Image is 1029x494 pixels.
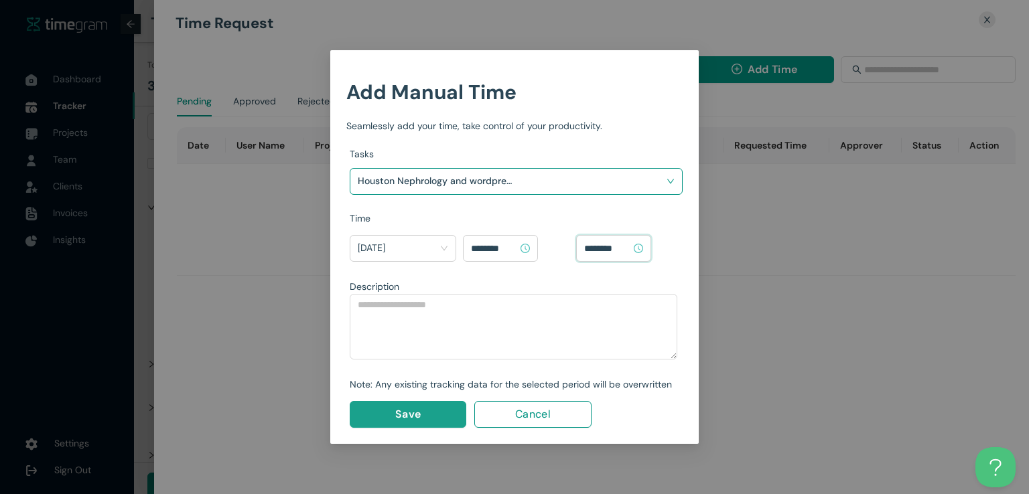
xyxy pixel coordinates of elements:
[346,76,683,108] h1: Add Manual Time
[358,238,448,259] span: Today
[474,401,591,428] button: Cancel
[975,447,1016,487] iframe: Toggle Customer Support
[358,171,515,191] h1: Houston Nephrology and wordpress Access
[350,377,677,392] div: Note: Any existing tracking data for the selected period will be overwritten
[350,147,683,161] div: Tasks
[346,118,683,133] div: Seamlessly add your time, take control of your productivity.
[395,406,421,422] span: Save
[350,211,683,226] div: Time
[350,401,466,428] button: Save
[515,406,551,422] span: Cancel
[350,279,677,294] div: Description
